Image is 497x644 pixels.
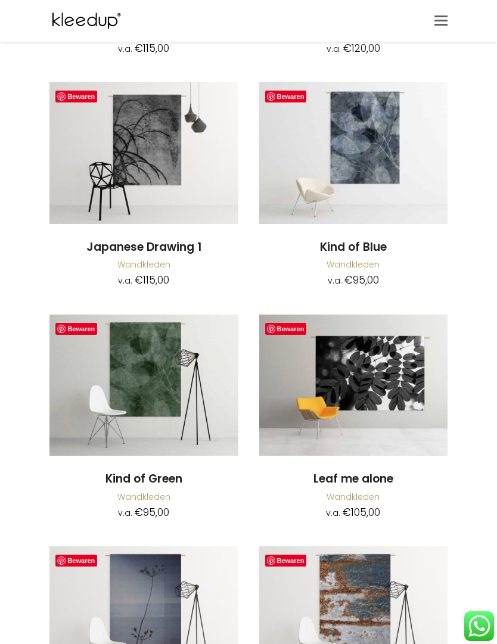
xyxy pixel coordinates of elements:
[265,91,307,102] a: Bewaren
[259,471,448,487] a: Leaf me alone
[343,505,351,519] span: €
[49,315,238,458] a: Kind Of Green
[343,41,380,55] bdi: 120,00
[117,259,170,270] a: Wandkleden
[259,315,448,456] img: Leaf Me Alone
[118,43,132,55] span: v.a.
[265,323,307,335] a: Bewaren
[328,275,342,287] span: v.a.
[327,491,380,503] a: Wandkleden
[434,12,448,30] a: Toggle mobile menu
[49,6,126,36] img: Kleedup
[55,555,97,567] a: Bewaren
[135,41,143,55] span: €
[49,82,238,223] img: Japanese Drawing 1
[135,41,169,55] bdi: 115,00
[326,507,340,519] span: v.a.
[259,82,448,225] a: Kind Of Blue
[135,273,143,287] span: €
[117,491,170,503] a: Wandkleden
[343,505,380,519] bdi: 105,00
[344,273,353,287] span: €
[55,91,97,102] a: Bewaren
[49,239,238,256] a: Japanese Drawing 1
[327,259,380,270] a: Wandkleden
[55,323,97,335] a: Bewaren
[265,555,307,567] a: Bewaren
[259,82,448,223] img: Kind Of Blue
[49,82,238,225] a: Japanese Drawing 1
[259,239,448,256] a: Kind of Blue
[135,273,169,287] bdi: 115,00
[259,315,448,458] a: Leaf Me AloneWandkleed Detail Leaf Me Alone
[327,43,341,55] span: v.a.
[49,315,238,456] img: Kind Of Green
[344,273,379,287] bdi: 95,00
[49,471,238,487] a: Kind of Green
[135,505,169,519] bdi: 95,00
[135,505,143,519] span: €
[343,41,352,55] span: €
[118,275,132,287] span: v.a.
[118,507,132,519] span: v.a.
